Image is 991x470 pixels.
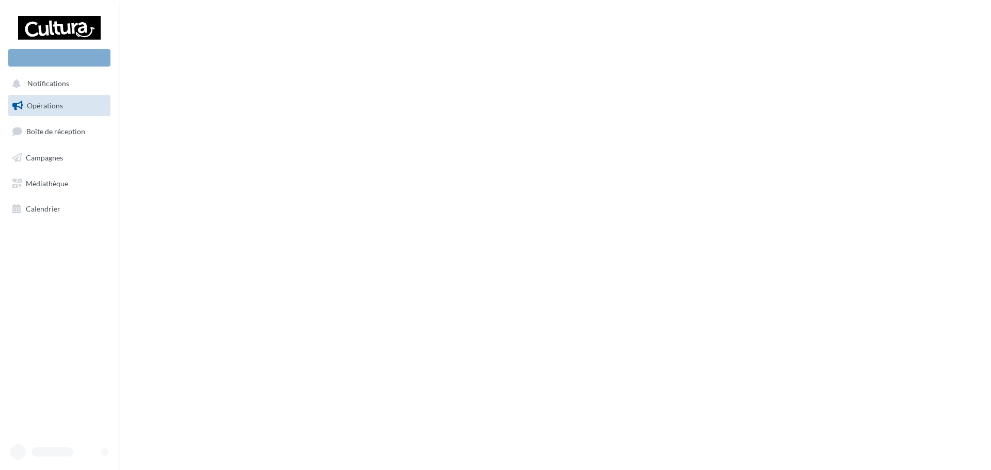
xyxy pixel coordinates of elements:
span: Campagnes [26,153,63,162]
span: Boîte de réception [26,127,85,136]
span: Notifications [27,79,69,88]
span: Opérations [27,101,63,110]
a: Calendrier [6,198,113,220]
span: Médiathèque [26,179,68,187]
span: Calendrier [26,204,60,213]
a: Opérations [6,95,113,117]
a: Médiathèque [6,173,113,195]
div: Nouvelle campagne [8,49,110,67]
a: Boîte de réception [6,120,113,142]
a: Campagnes [6,147,113,169]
